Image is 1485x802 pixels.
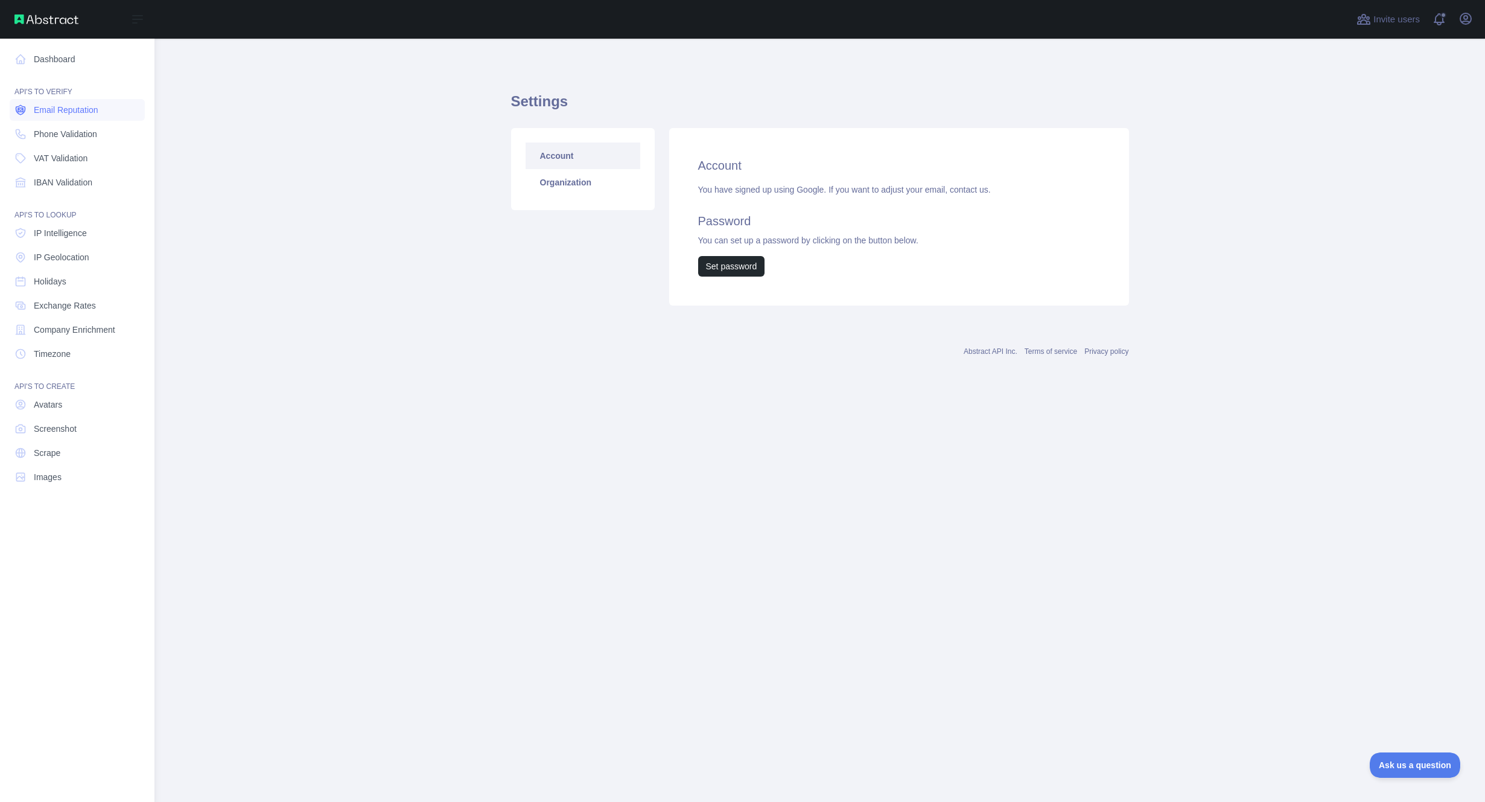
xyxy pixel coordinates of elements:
a: Exchange Rates [10,295,145,316]
a: Timezone [10,343,145,365]
span: Scrape [34,447,60,459]
a: Phone Validation [10,123,145,145]
span: Images [34,471,62,483]
a: Organization [526,169,640,196]
a: Images [10,466,145,488]
a: Screenshot [10,418,145,440]
button: Invite users [1354,10,1422,29]
div: API'S TO LOOKUP [10,196,145,220]
a: Avatars [10,394,145,415]
a: Holidays [10,271,145,292]
span: IBAN Validation [34,176,92,188]
h1: Settings [511,92,1129,121]
span: Screenshot [34,423,77,435]
iframe: Toggle Customer Support [1370,752,1461,778]
div: API'S TO VERIFY [10,72,145,97]
h2: Password [698,213,1100,229]
a: IBAN Validation [10,172,145,193]
a: Privacy policy [1084,347,1128,356]
a: contact us. [950,185,991,194]
span: Timezone [34,348,71,360]
a: Account [526,143,640,169]
span: IP Intelligence [34,227,87,239]
span: Exchange Rates [34,300,96,312]
div: API'S TO CREATE [10,367,145,391]
span: Company Enrichment [34,324,115,336]
a: IP Intelligence [10,222,145,244]
a: VAT Validation [10,147,145,169]
span: Invite users [1373,13,1420,27]
a: IP Geolocation [10,246,145,268]
span: VAT Validation [34,152,87,164]
div: You have signed up using Google. If you want to adjust your email, You can set up a password by c... [698,184,1100,277]
span: Avatars [34,399,62,411]
a: Scrape [10,442,145,464]
span: Phone Validation [34,128,97,140]
a: Dashboard [10,48,145,70]
a: Terms of service [1025,347,1077,356]
span: Holidays [34,275,66,287]
a: Email Reputation [10,99,145,121]
button: Set password [698,256,765,277]
span: IP Geolocation [34,251,89,263]
span: Email Reputation [34,104,98,116]
img: Abstract API [14,14,78,24]
a: Company Enrichment [10,319,145,341]
a: Abstract API Inc. [964,347,1017,356]
h2: Account [698,157,1100,174]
